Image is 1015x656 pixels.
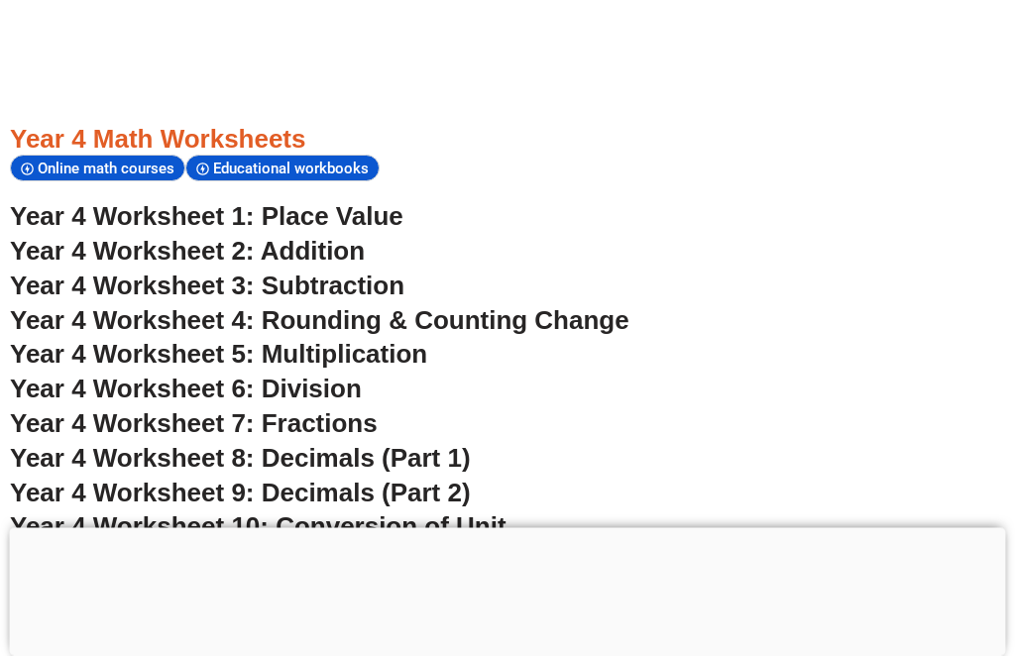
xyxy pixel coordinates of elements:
[10,479,471,508] a: Year 4 Worksheet 9: Decimals (Part 2)
[10,272,404,301] a: Year 4 Worksheet 3: Subtraction
[10,444,471,474] a: Year 4 Worksheet 8: Decimals (Part 1)
[10,124,1005,158] h3: Year 4 Math Worksheets
[10,237,365,267] a: Year 4 Worksheet 2: Addition
[10,409,378,439] a: Year 4 Worksheet 7: Fractions
[38,161,180,178] span: Online math courses
[10,156,185,182] div: Online math courses
[10,528,1006,651] iframe: Advertisement
[10,340,427,370] a: Year 4 Worksheet 5: Multiplication
[10,306,629,336] a: Year 4 Worksheet 4: Rounding & Counting Change
[665,432,1015,656] iframe: Chat Widget
[10,512,507,542] a: Year 4 Worksheet 10: Conversion of Unit
[10,202,403,232] a: Year 4 Worksheet 1: Place Value
[185,156,380,182] div: Educational workbooks
[10,375,362,404] a: Year 4 Worksheet 6: Division
[213,161,375,178] span: Educational workbooks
